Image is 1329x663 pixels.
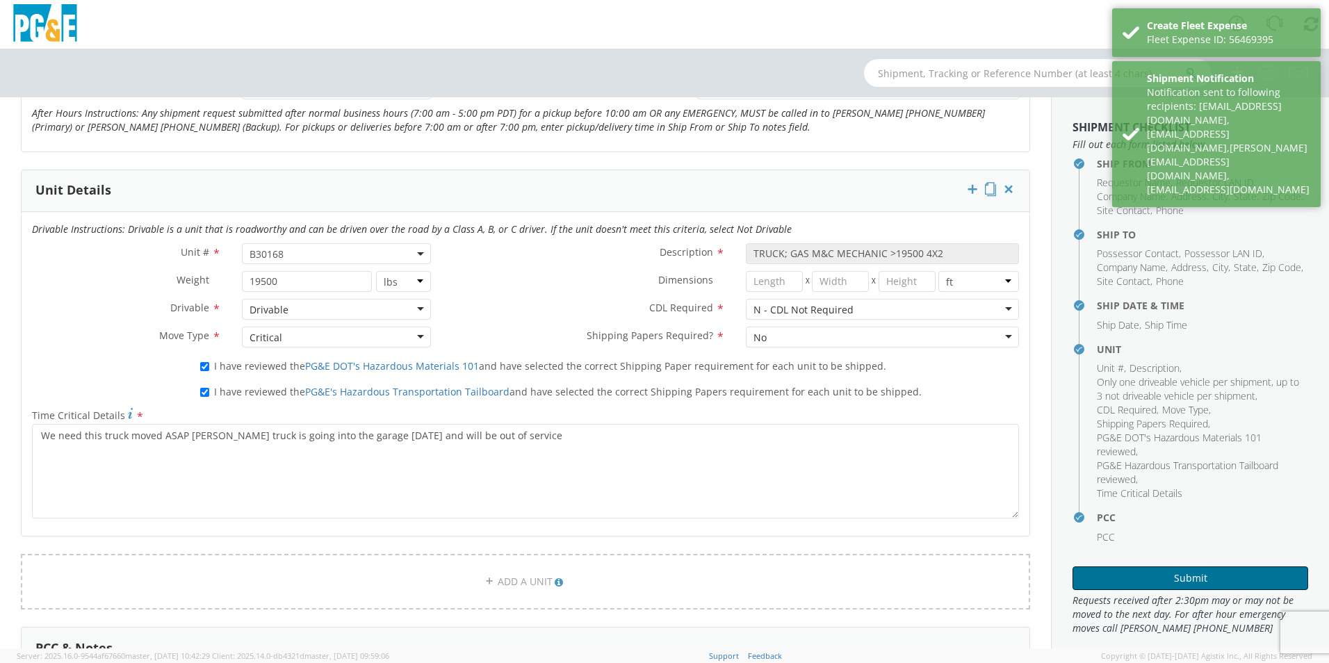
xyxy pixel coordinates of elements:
span: Move Type [1162,403,1209,416]
h4: Ship To [1097,229,1308,240]
li: , [1097,204,1152,218]
span: City [1212,261,1228,274]
li: , [1162,403,1211,417]
div: Create Fleet Expense [1147,19,1310,33]
span: Copyright © [DATE]-[DATE] Agistix Inc., All Rights Reserved [1101,650,1312,662]
span: PG&E DOT's Hazardous Materials 101 reviewed [1097,431,1262,458]
span: Only one driveable vehicle per shipment, up to 3 not driveable vehicle per shipment [1097,375,1299,402]
input: Width [812,271,869,292]
div: Notification sent to following recipients: [EMAIL_ADDRESS][DOMAIN_NAME],[EMAIL_ADDRESS][DOMAIN_NA... [1147,85,1310,197]
span: X [869,271,879,292]
span: Site Contact [1097,275,1150,288]
span: Zip Code [1262,261,1301,274]
span: Possessor Contact [1097,247,1179,260]
h4: Ship From [1097,158,1308,169]
h4: Ship Date & Time [1097,300,1308,311]
img: pge-logo-06675f144f4cfa6a6814.png [10,4,80,45]
span: Dimensions [658,273,713,286]
strong: Shipment Checklist [1073,120,1191,135]
span: Ship Date [1097,318,1139,331]
span: Requestor Name [1097,176,1171,189]
a: ADD A UNIT [21,554,1030,609]
a: PG&E DOT's Hazardous Materials 101 [305,359,479,373]
span: Address [1171,261,1207,274]
input: Length [746,271,803,292]
li: , [1130,361,1182,375]
span: Requests received after 2:30pm may or may not be moved to the next day. For after hour emergency ... [1073,594,1308,635]
a: Feedback [748,650,782,661]
input: I have reviewed thePG&E's Hazardous Transportation Tailboardand have selected the correct Shippin... [200,388,209,397]
li: , [1097,403,1159,417]
div: Critical [250,331,282,345]
span: Site Contact [1097,204,1150,217]
span: PCC [1097,530,1115,543]
li: , [1171,261,1209,275]
span: Company Name [1097,190,1166,203]
span: Unit # [1097,361,1124,375]
span: CDL Required [1097,403,1157,416]
li: , [1097,261,1168,275]
div: Shipment Notification [1147,72,1310,85]
i: After Hours Instructions: Any shipment request submitted after normal business hours (7:00 am - 5... [32,106,985,133]
span: Shipping Papers Required [1097,417,1208,430]
span: Client: 2025.14.0-db4321d [212,650,389,661]
input: Shipment, Tracking or Reference Number (at least 4 chars) [864,59,1212,87]
h4: Unit [1097,344,1308,354]
li: , [1097,375,1305,403]
span: Time Critical Details [1097,486,1182,500]
span: I have reviewed the and have selected the correct Shipping Paper requirement for each unit to be ... [214,359,886,373]
span: Time Critical Details [32,409,125,422]
span: B30168 [250,247,423,261]
button: Submit [1073,566,1308,590]
h4: PCC [1097,512,1308,523]
span: Shipping Papers Required? [587,329,713,342]
span: Move Type [159,329,209,342]
span: Ship Time [1145,318,1187,331]
span: Unit # [181,245,209,259]
li: , [1097,318,1141,332]
li: , [1097,459,1305,486]
li: , [1097,417,1210,431]
input: Height [879,271,936,292]
div: Fleet Expense ID: 56469395 [1147,33,1310,47]
li: , [1234,261,1259,275]
span: Phone [1156,204,1184,217]
span: State [1234,261,1257,274]
span: PG&E Hazardous Transportation Tailboard reviewed [1097,459,1278,486]
li: , [1097,275,1152,288]
span: master, [DATE] 10:42:29 [125,650,210,661]
li: , [1184,247,1264,261]
h3: Unit Details [35,183,111,197]
a: PG&E's Hazardous Transportation Tailboard [305,385,509,398]
div: N - CDL Not Required [753,303,854,317]
li: , [1097,431,1305,459]
span: Phone [1156,275,1184,288]
div: No [753,331,767,345]
span: Drivable [170,301,209,314]
a: Support [709,650,739,661]
li: , [1262,261,1303,275]
div: Drivable [250,303,288,317]
span: Description [660,245,713,259]
span: Server: 2025.16.0-9544af67660 [17,650,210,661]
li: , [1097,247,1181,261]
i: Drivable Instructions: Drivable is a unit that is roadworthy and can be driven over the road by a... [32,222,792,236]
span: Fill out each form listed below [1073,138,1308,152]
li: , [1097,190,1168,204]
span: I have reviewed the and have selected the correct Shipping Papers requirement for each unit to be... [214,385,922,398]
li: , [1212,261,1230,275]
span: master, [DATE] 09:59:06 [304,650,389,661]
h3: PCC & Notes [35,641,113,655]
span: CDL Required [649,301,713,314]
span: Description [1130,361,1180,375]
span: Possessor LAN ID [1184,247,1262,260]
li: , [1097,176,1173,190]
span: B30168 [242,243,431,264]
li: , [1097,361,1126,375]
span: X [803,271,813,292]
span: Company Name [1097,261,1166,274]
input: I have reviewed thePG&E DOT's Hazardous Materials 101and have selected the correct Shipping Paper... [200,362,209,371]
span: Weight [177,273,209,286]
